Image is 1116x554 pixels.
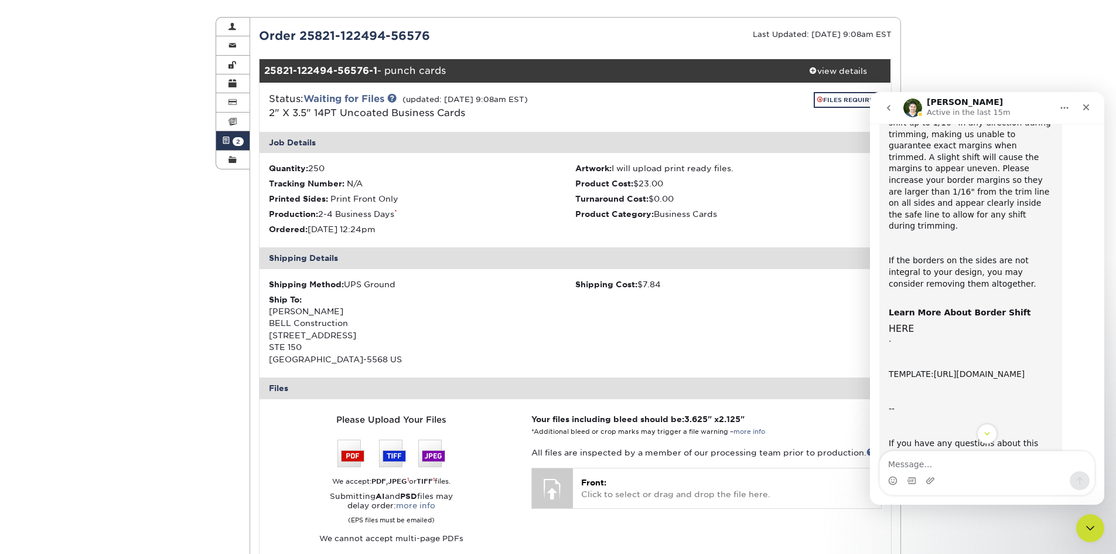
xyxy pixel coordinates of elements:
[264,65,377,76] strong: 25821-122494-56576-1
[575,178,882,189] li: $23.00
[269,225,308,234] strong: Ordered:
[575,194,649,203] strong: Turnaround Cost:
[37,384,46,393] button: Gif picker
[531,447,881,458] p: All files are inspected by a member of our processing team prior to production.
[233,137,244,146] span: 2
[19,242,183,253] div: .
[337,440,445,467] img: We accept: PSD, TIFF, or JPEG (JPG)
[388,477,407,485] strong: JPEG
[260,59,786,83] div: - punch cards
[753,30,892,39] small: Last Updated: [DATE] 9:08am EST
[269,107,465,118] a: 2" X 3.5" 14PT Uncoated Business Cards
[269,162,575,174] li: 250
[433,477,435,482] sup: 1
[269,194,328,203] strong: Printed Sides:
[330,194,398,203] span: Print Front Only
[260,132,891,153] div: Job Details
[402,95,528,104] small: (updated: [DATE] 9:08am EST)
[371,477,386,485] strong: PDF
[19,163,183,198] div: If the borders on the sides are not integral to your design, you may consider removing them altog...
[531,414,745,424] strong: Your files including bleed should be: " x "
[216,131,250,150] a: 2
[269,208,575,220] li: 2-4 Business Days
[269,294,575,365] div: [PERSON_NAME] BELL Construction [STREET_ADDRESS] STE 150 [GEOGRAPHIC_DATA]-5568 US
[269,280,344,289] strong: Shipping Method:
[348,511,435,525] small: (EPS files must be emailed)
[269,164,308,173] strong: Quantity:
[303,93,384,104] a: Waiting for Files
[269,477,514,487] div: We accept: , or files.
[575,208,882,220] li: Business Cards
[19,311,183,323] div: --
[19,216,161,225] b: Learn More About Border Shift
[269,179,344,188] strong: Tracking Number:
[376,492,385,501] strong: AI
[64,277,155,287] a: [URL][DOMAIN_NAME]
[269,209,318,219] strong: Production:
[531,428,765,436] small: *Additional bleed or crop marks may trigger a file warning –
[396,501,435,510] a: more info
[1076,514,1104,542] iframe: Intercom live chat
[347,179,363,188] span: N/A
[684,414,708,424] span: 3.625
[250,27,575,45] div: Order 25821-122494-56576
[269,295,302,304] strong: Ship To:
[260,378,891,399] div: Files
[575,162,882,174] li: I will upload print ready files.
[575,280,637,289] strong: Shipping Cost:
[260,92,680,120] div: Status:
[3,518,100,550] iframe: Google Customer Reviews
[19,277,183,288] div: TEMPLATE:
[400,492,417,501] strong: PSD
[733,428,765,436] a: more info
[56,384,65,393] button: Upload attachment
[814,92,882,108] a: FILES REQUIRED
[269,278,575,290] div: UPS Ground
[575,278,882,290] div: $7.84
[870,92,1104,505] iframe: Intercom live chat
[260,247,891,268] div: Shipping Details
[19,231,44,242] a: HERE
[575,179,633,188] strong: Product Cost:
[786,65,891,77] div: view details
[10,359,224,379] textarea: Message…
[407,477,409,482] sup: 1
[575,193,882,205] li: $0.00
[575,164,612,173] strong: Artwork:
[269,413,514,426] div: Please Upload Your Files
[575,209,654,219] strong: Product Category:
[719,414,740,424] span: 2.125
[269,534,514,543] p: We cannot accept multi-page PDFs
[18,384,28,393] button: Emoji picker
[200,379,220,398] button: Send a message…
[581,477,872,501] p: Click to select or drag and drop the file here.
[107,332,127,352] button: Scroll to bottom
[417,477,433,485] strong: TIFF
[581,478,606,487] span: Front:
[786,59,891,83] a: view details
[269,223,575,235] li: [DATE] 12:24pm
[269,492,514,525] p: Submitting and files may delay order:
